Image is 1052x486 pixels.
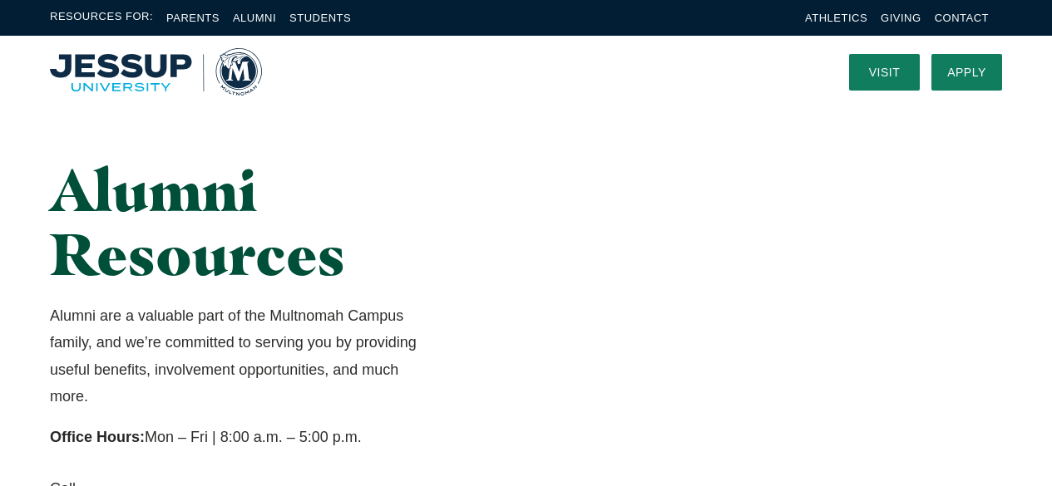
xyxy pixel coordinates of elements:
a: Alumni [233,12,276,24]
img: Two Graduates Laughing [493,158,1002,450]
span: Resources For: [50,8,153,27]
a: Parents [166,12,220,24]
a: Students [289,12,351,24]
p: Mon – Fri | 8:00 a.m. – 5:00 p.m. [50,424,428,450]
a: Contact [935,12,989,24]
a: Apply [931,54,1002,91]
img: Multnomah University Logo [50,48,262,96]
p: Alumni are a valuable part of the Multnomah Campus family, and we’re committed to serving you by ... [50,302,428,410]
a: Giving [881,12,921,24]
strong: Office Hours: [50,429,145,445]
a: Visit [849,54,920,91]
a: Home [50,48,262,96]
h1: Alumni Resources [50,158,428,286]
a: Athletics [805,12,867,24]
